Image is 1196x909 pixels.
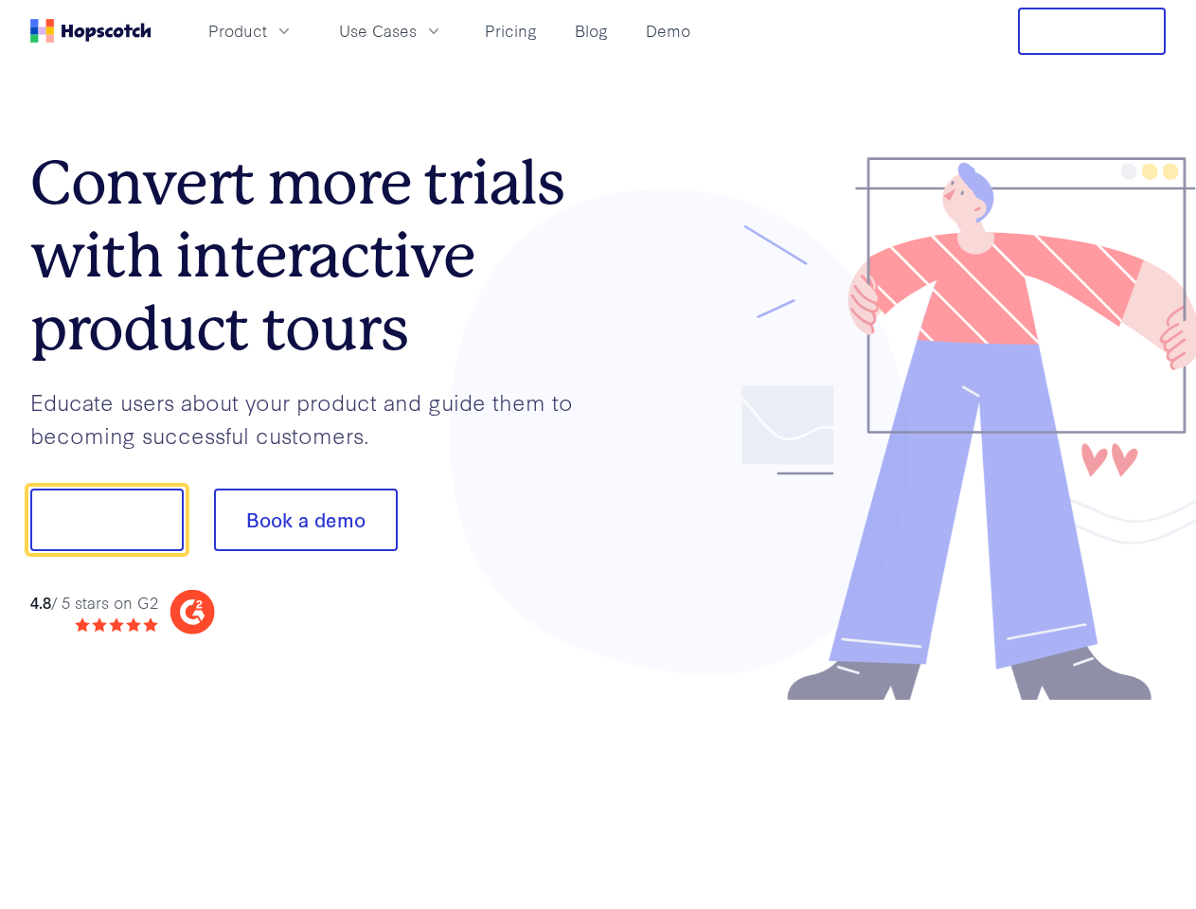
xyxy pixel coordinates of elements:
[339,19,417,43] span: Use Cases
[30,591,158,615] div: / 5 stars on G2
[30,489,184,551] button: Show me!
[30,19,152,43] a: Home
[208,19,267,43] span: Product
[328,15,455,46] button: Use Cases
[197,15,305,46] button: Product
[638,15,698,46] a: Demo
[1018,8,1166,55] button: Free Trial
[30,147,598,365] h1: Convert more trials with interactive product tours
[30,591,51,613] strong: 4.8
[214,489,398,551] button: Book a demo
[477,15,544,46] a: Pricing
[567,15,616,46] a: Blog
[30,385,598,451] p: Educate users about your product and guide them to becoming successful customers.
